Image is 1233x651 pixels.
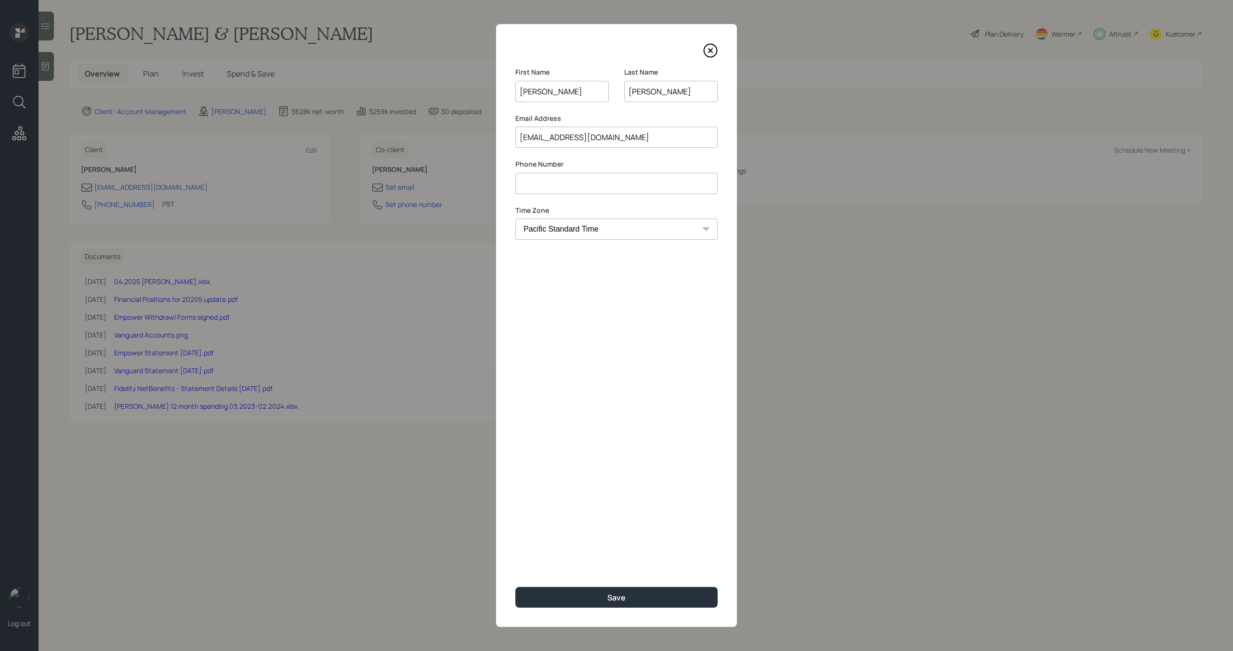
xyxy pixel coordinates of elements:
label: Email Address [515,114,718,123]
label: Phone Number [515,159,718,169]
button: Save [515,587,718,608]
label: Time Zone [515,206,718,215]
label: Last Name [624,67,718,77]
label: First Name [515,67,609,77]
div: Save [607,592,626,603]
